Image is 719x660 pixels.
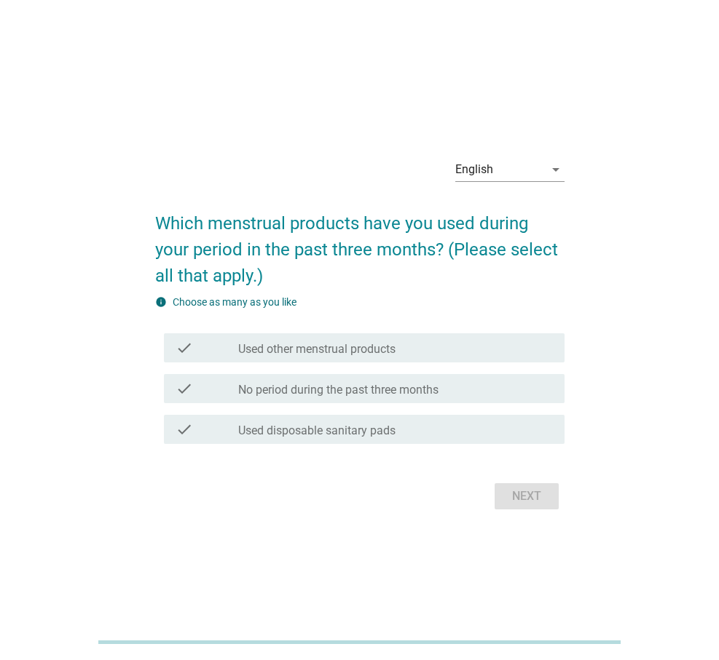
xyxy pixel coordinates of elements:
[238,342,396,357] label: Used other menstrual products
[547,161,565,178] i: arrow_drop_down
[155,296,167,308] i: info
[238,424,396,438] label: Used disposable sanitary pads
[238,383,439,397] label: No period during the past three months
[176,421,193,438] i: check
[173,296,296,308] label: Choose as many as you like
[155,196,565,289] h2: Which menstrual products have you used during your period in the past three months? (Please selec...
[455,163,493,176] div: English
[176,339,193,357] i: check
[176,380,193,397] i: check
